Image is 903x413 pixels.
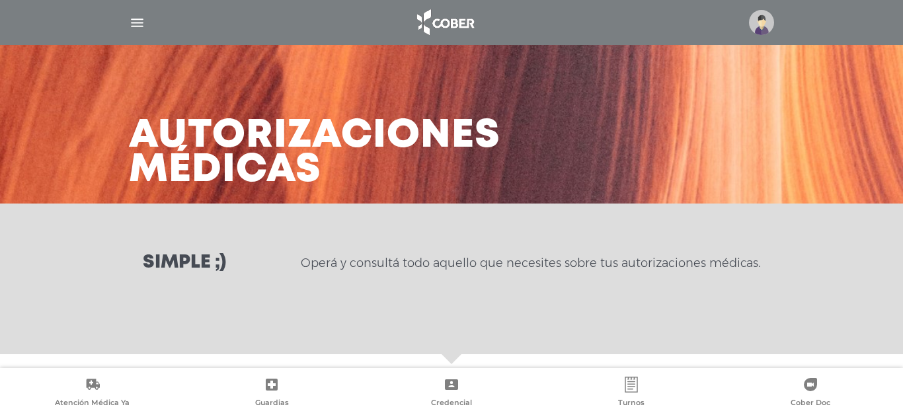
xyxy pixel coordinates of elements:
a: Atención Médica Ya [3,377,182,410]
a: Cober Doc [721,377,900,410]
img: profile-placeholder.svg [749,10,774,35]
img: Cober_menu-lines-white.svg [129,15,145,31]
h3: Autorizaciones médicas [129,119,500,188]
a: Turnos [541,377,721,410]
a: Credencial [362,377,541,410]
h3: Simple ;) [143,254,226,272]
span: Turnos [618,398,645,410]
img: logo_cober_home-white.png [410,7,479,38]
span: Credencial [431,398,472,410]
p: Operá y consultá todo aquello que necesites sobre tus autorizaciones médicas. [301,255,760,271]
span: Atención Médica Ya [55,398,130,410]
span: Cober Doc [791,398,830,410]
a: Guardias [182,377,362,410]
span: Guardias [255,398,289,410]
